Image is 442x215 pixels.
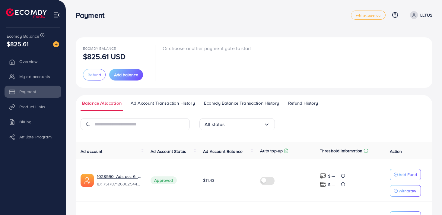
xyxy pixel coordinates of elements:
[420,11,432,19] p: LLTUS
[328,172,335,180] p: $ ---
[328,181,335,188] p: $ ---
[260,147,283,154] p: Auto top-up
[399,187,416,194] p: Withdraw
[6,8,47,18] img: logo
[151,176,176,184] span: Approved
[81,174,94,187] img: ic-ads-acc.e4c84228.svg
[76,11,109,20] h3: Payment
[87,72,101,78] span: Refund
[390,169,421,180] button: Add Fund
[83,46,116,51] span: Ecomdy Balance
[53,11,60,18] img: menu
[7,33,39,39] span: Ecomdy Balance
[351,11,386,20] a: white_agency
[114,72,138,78] span: Add balance
[53,41,59,47] img: image
[7,40,29,48] span: $825.61
[203,148,243,154] span: Ad Account Balance
[83,69,106,81] button: Refund
[203,177,215,183] span: $11.43
[205,120,225,129] span: All status
[83,53,126,60] p: $825.61 USD
[288,100,318,106] span: Refund History
[81,148,103,154] span: Ad account
[320,173,326,179] img: top-up amount
[199,118,275,130] div: Search for option
[97,173,141,179] a: 1028590_Ads acc 6_1750390915755
[97,181,141,187] span: ID: 7517871263625445383
[131,100,195,106] span: Ad Account Transaction History
[82,100,122,106] span: Balance Allocation
[356,13,380,17] span: white_agency
[390,185,421,197] button: Withdraw
[408,11,432,19] a: LLTUS
[399,171,417,178] p: Add Fund
[390,148,402,154] span: Action
[225,120,264,129] input: Search for option
[204,100,279,106] span: Ecomdy Balance Transaction History
[163,45,251,52] p: Or choose another payment gate to start
[320,181,326,188] img: top-up amount
[109,69,143,81] button: Add balance
[97,173,141,187] div: <span class='underline'>1028590_Ads acc 6_1750390915755</span></br>7517871263625445383
[151,148,186,154] span: Ad Account Status
[320,147,362,154] p: Threshold information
